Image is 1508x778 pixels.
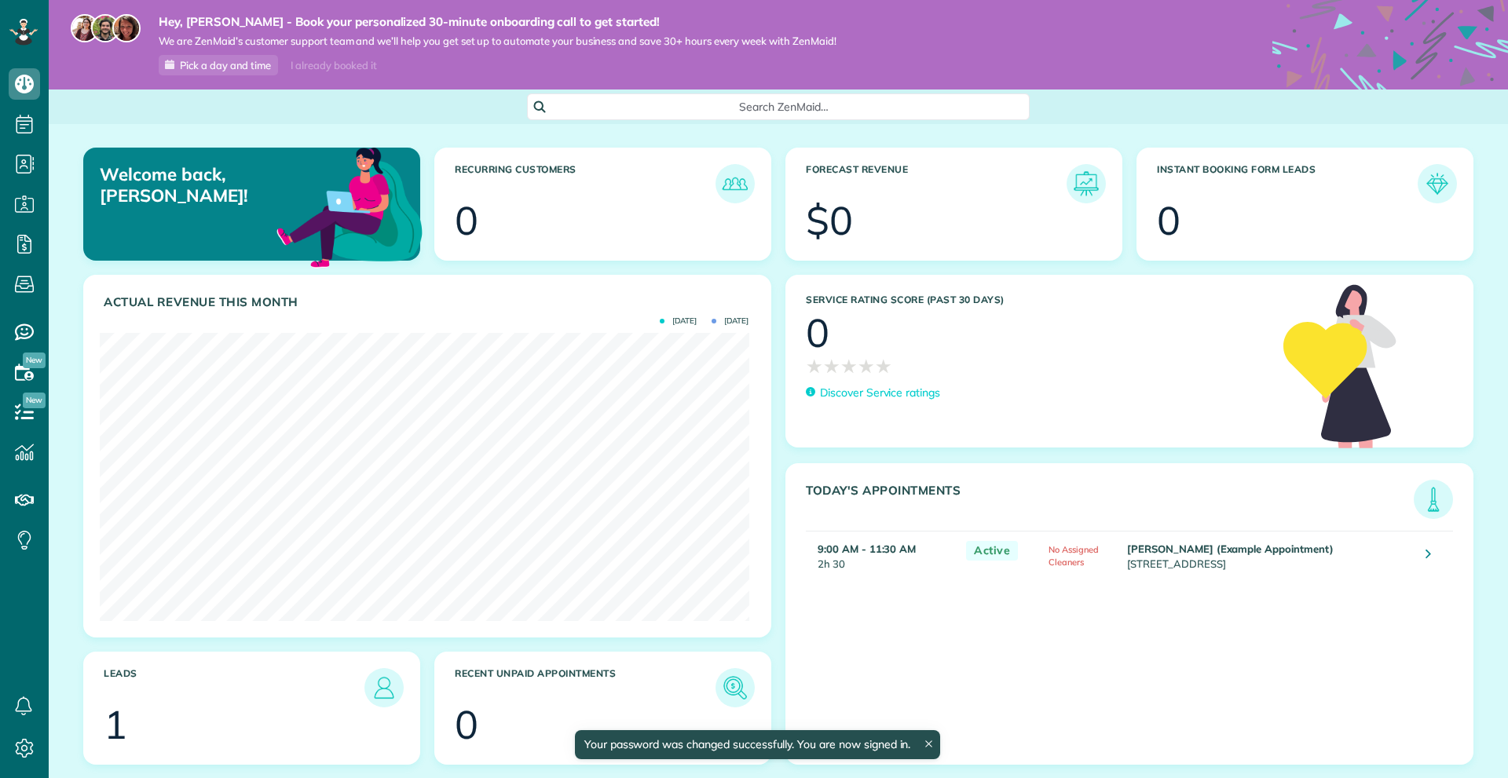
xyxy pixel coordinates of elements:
[1123,531,1414,580] td: [STREET_ADDRESS]
[455,201,478,240] div: 0
[1418,484,1449,515] img: icon_todays_appointments-901f7ab196bb0bea1936b74009e4eb5ffbc2d2711fa7634e0d609ed5ef32b18b.png
[719,672,751,703] img: icon_unpaid_appointments-47b8ce3997adf2238b356f14209ab4cced10bd1f174958f3ca8f1d0dd7fffeee.png
[806,531,958,580] td: 2h 30
[840,352,858,380] span: ★
[159,35,836,48] span: We are ZenMaid’s customer support team and we’ll help you get set up to automate your business an...
[71,14,99,42] img: maria-72a9807cf96188c08ef61303f053569d2e2a8a1cde33d635c8a3ac13582a053d.jpg
[455,705,478,744] div: 0
[23,393,46,408] span: New
[1422,168,1453,199] img: icon_form_leads-04211a6a04a5b2264e4ee56bc0799ec3eb69b7e499cbb523a139df1d13a81ae0.png
[159,14,836,30] strong: Hey, [PERSON_NAME] - Book your personalized 30-minute onboarding call to get started!
[104,705,127,744] div: 1
[159,55,278,75] a: Pick a day and time
[1127,542,1334,555] strong: [PERSON_NAME] (Example Appointment)
[806,385,940,401] a: Discover Service ratings
[1157,201,1180,240] div: 0
[273,130,426,282] img: dashboard_welcome-42a62b7d889689a78055ac9021e634bf52bae3f8056760290aed330b23ab8690.png
[823,352,840,380] span: ★
[575,730,941,759] div: Your password was changed successfully. You are now signed in.
[281,56,386,75] div: I already booked it
[180,59,271,71] span: Pick a day and time
[23,352,46,368] span: New
[806,294,1268,305] h3: Service Rating score (past 30 days)
[712,317,749,325] span: [DATE]
[660,317,697,325] span: [DATE]
[100,164,313,206] p: Welcome back, [PERSON_NAME]!
[104,668,364,707] h3: Leads
[806,313,829,352] div: 0
[455,164,716,203] h3: Recurring Customers
[719,168,751,199] img: icon_recurring_customers-cf858462ba22bcd05b5a5880d41d6543d210077de5bb9ebc9590e49fd87d84ed.png
[91,14,119,42] img: jorge-587dff0eeaa6aab1f244e6dc62b8924c3b6ad411094392a53c71c6c4a576187d.jpg
[1049,544,1099,568] span: No Assigned Cleaners
[806,201,853,240] div: $0
[806,484,1414,519] h3: Today's Appointments
[966,541,1018,561] span: Active
[806,352,823,380] span: ★
[112,14,141,42] img: michelle-19f622bdf1676172e81f8f8fba1fb50e276960ebfe0243fe18214015130c80e4.jpg
[104,295,755,309] h3: Actual Revenue this month
[1071,168,1102,199] img: icon_forecast_revenue-8c13a41c7ed35a8dcfafea3cbb826a0462acb37728057bba2d056411b612bbbe.png
[858,352,875,380] span: ★
[455,668,716,707] h3: Recent unpaid appointments
[368,672,400,703] img: icon_leads-1bed01f49abd5b7fead27621c3d59655bb73ed531f8eeb49469d10e621d6b896.png
[1157,164,1418,203] h3: Instant Booking Form Leads
[875,352,892,380] span: ★
[820,385,940,401] p: Discover Service ratings
[818,542,916,555] strong: 9:00 AM - 11:30 AM
[806,164,1067,203] h3: Forecast Revenue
